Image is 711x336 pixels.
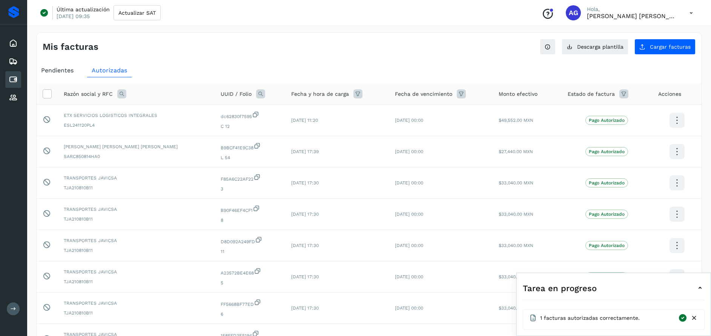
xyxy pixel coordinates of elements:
[64,310,209,316] span: TJA210810B11
[221,299,279,308] span: FF5668BF77ED
[64,122,209,129] span: ESL241120PL4
[221,186,279,192] span: 3
[221,111,279,120] span: dc62830f7595
[5,53,21,70] div: Embarques
[395,180,423,186] span: [DATE] 00:00
[221,236,279,245] span: D8D092A249FD
[658,90,681,98] span: Acciones
[589,212,625,217] p: Pago Autorizado
[5,71,21,88] div: Cuentas por pagar
[221,217,279,224] span: 8
[589,149,625,154] p: Pago Autorizado
[221,123,279,130] span: C 12
[291,305,319,311] span: [DATE] 17:30
[64,278,209,285] span: TJA210810B11
[64,247,209,254] span: TJA210810B11
[64,112,209,119] span: ETX SERVICIOS LOGISTICOS INTEGRALES
[5,35,21,52] div: Inicio
[499,274,533,279] span: $33,040.00 MXN
[64,143,209,150] span: [PERSON_NAME] [PERSON_NAME] [PERSON_NAME]
[291,243,319,248] span: [DATE] 17:30
[395,149,423,154] span: [DATE] 00:00
[499,149,533,154] span: $27,440.00 MXN
[587,12,677,20] p: Abigail Gonzalez Leon
[291,149,319,154] span: [DATE] 17:39
[395,118,423,123] span: [DATE] 00:00
[395,90,452,98] span: Fecha de vencimiento
[221,279,279,286] span: 5
[499,90,537,98] span: Monto efectivo
[540,314,640,322] span: 1 facturas autorizadas correctamente.
[221,90,252,98] span: UUID / Folio
[64,90,113,98] span: Razón social y RFC
[291,90,349,98] span: Fecha y hora de carga
[589,180,625,186] p: Pago Autorizado
[291,180,319,186] span: [DATE] 17:30
[57,13,90,20] p: [DATE] 09:35
[523,282,597,295] span: Tarea en progreso
[114,5,161,20] button: Actualizar SAT
[650,44,691,49] span: Cargar facturas
[43,41,98,52] h4: Mis facturas
[589,243,625,248] p: Pago Autorizado
[523,279,705,297] div: Tarea en progreso
[64,175,209,181] span: TRANSPORTES JAVICSA
[64,268,209,275] span: TRANSPORTES JAVICSA
[634,39,696,55] button: Cargar facturas
[64,237,209,244] span: TRANSPORTES JAVICSA
[395,274,423,279] span: [DATE] 00:00
[395,243,423,248] span: [DATE] 00:00
[577,44,623,49] span: Descarga plantilla
[41,67,74,74] span: Pendientes
[64,300,209,307] span: TRANSPORTES JAVICSA
[64,184,209,191] span: TJA210810B11
[499,180,533,186] span: $33,040.00 MXN
[589,118,625,123] p: Pago Autorizado
[221,142,279,151] span: B9BCF41E9C38
[118,10,156,15] span: Actualizar SAT
[221,267,279,276] span: A23572BE4E68
[395,212,423,217] span: [DATE] 00:00
[221,173,279,183] span: F85A6C22AF22
[499,118,533,123] span: $49,552.00 MXN
[499,243,533,248] span: $33,040.00 MXN
[499,212,533,217] span: $33,040.00 MXN
[64,206,209,213] span: TRANSPORTES JAVICSA
[57,6,110,13] p: Última actualización
[92,67,127,74] span: Autorizadas
[395,305,423,311] span: [DATE] 00:00
[587,6,677,12] p: Hola,
[221,248,279,255] span: 11
[291,274,319,279] span: [DATE] 17:30
[64,216,209,222] span: TJA210810B11
[499,305,533,311] span: $33,040.00 MXN
[64,153,209,160] span: SARC850814HA0
[221,154,279,161] span: L 54
[568,90,615,98] span: Estado de factura
[221,205,279,214] span: B90F46EF4CF1
[221,311,279,318] span: 6
[291,118,318,123] span: [DATE] 11:20
[291,212,319,217] span: [DATE] 17:30
[562,39,628,55] button: Descarga plantilla
[5,89,21,106] div: Proveedores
